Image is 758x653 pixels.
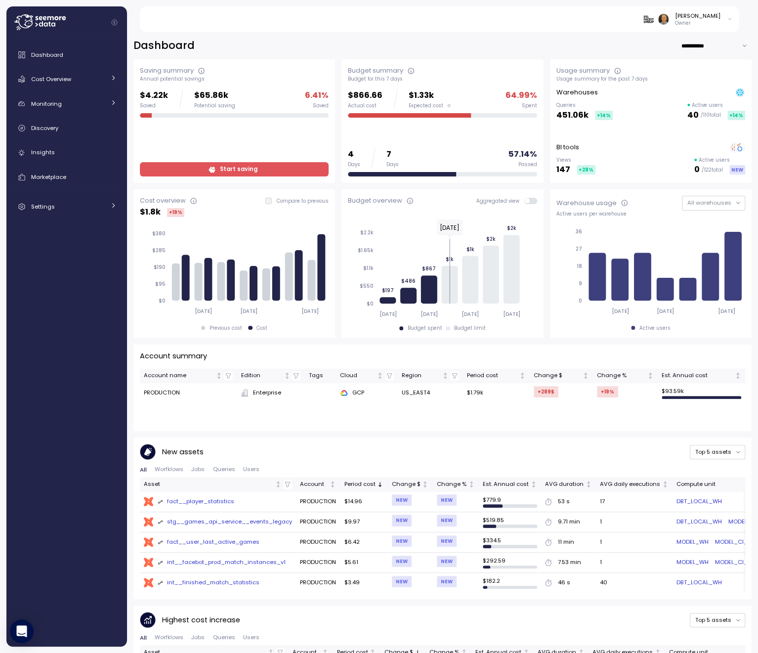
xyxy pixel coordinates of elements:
[344,480,376,489] div: Period cost
[155,467,183,472] span: Worfklows
[600,480,660,489] div: AVG daily executions
[676,578,722,587] a: DBT_LOCAL_WH
[158,558,286,567] div: int__facebot_prod_match_instances_v1
[437,480,466,489] div: Change %
[240,308,257,314] tspan: [DATE]
[643,14,654,24] img: 67d93cc2500e54f9b338dc52.PNG
[479,477,541,491] th: Est. Annual costNot sorted
[10,143,123,163] a: Insights
[692,102,723,109] p: Active users
[191,635,205,640] span: Jobs
[144,371,214,380] div: Account name
[162,446,204,458] p: New assets
[31,203,55,211] span: Settings
[611,308,629,314] tspan: [DATE]
[144,558,292,567] a: int__facebot_prod_match_instances_v1
[715,558,757,567] a: MODEL_CI_WH
[658,369,745,383] th: Est. Annual costNot sorted
[662,481,669,488] div: Not sorted
[582,372,589,379] div: Not sorted
[158,578,260,587] div: int__finished_match_statistics
[454,325,486,332] div: Budget limit
[577,263,582,269] tspan: 18
[556,87,598,97] p: Warehouses
[340,389,394,397] div: GCP
[401,278,416,284] tspan: $486
[486,236,496,242] tspan: $2k
[162,614,240,626] p: Highest cost increase
[556,142,579,152] p: BI tools
[437,515,457,526] div: NEW
[409,89,451,102] p: $1.33k
[144,480,274,489] div: Asset
[593,369,658,383] th: Change %Not sorted
[31,100,62,108] span: Monitoring
[596,492,673,512] td: 17
[576,228,582,235] tspan: 36
[596,512,673,532] td: 1
[398,383,463,403] td: US_EAST4
[348,76,537,83] div: Budget for this 7 days
[556,198,617,208] div: Warehouse usage
[701,112,721,119] p: / 110 total
[191,467,205,472] span: Jobs
[340,553,387,573] td: $5.61
[476,198,524,204] span: Aggregated view
[360,282,374,289] tspan: $550
[676,538,709,547] a: MODEL_WH
[479,553,541,573] td: $ 292.59
[108,19,121,26] button: Collapse navigation
[158,538,260,547] div: fact__user_last_active_games
[508,148,537,161] p: 57.14 %
[144,497,292,507] a: fact__player_statistics
[690,613,745,627] button: Top 5 assets
[348,148,360,161] p: 4
[277,198,329,205] p: Compare to previous
[140,66,194,76] div: Saving summary
[556,157,595,164] p: Views
[558,497,570,506] div: 53 s
[558,538,574,547] div: 11 min
[530,369,593,383] th: Change $Not sorted
[446,256,454,262] tspan: $1k
[676,497,722,506] a: DBT_LOCAL_WH
[340,492,387,512] td: $14.96
[676,558,709,567] a: MODEL_WH
[31,51,63,59] span: Dashboard
[363,264,374,271] tspan: $1.1k
[522,102,537,109] div: Spent
[140,350,207,362] p: Account summary
[687,109,699,122] p: 40
[596,477,673,491] th: AVG daily executionsNot sorted
[140,89,168,102] p: $4.22k
[340,573,387,593] td: $3.49
[507,225,516,231] tspan: $2k
[358,247,374,253] tspan: $1.65k
[579,280,582,287] tspan: 9
[309,371,332,380] div: Tags
[734,372,741,379] div: Not sorted
[379,311,397,317] tspan: [DATE]
[220,163,257,176] span: Start saving
[483,480,529,489] div: Est. Annual cost
[694,163,700,176] p: 0
[167,208,184,217] div: +19 %
[340,477,387,491] th: Period costSorted descending
[140,206,161,219] p: $ 1.8k
[437,535,457,547] div: NEW
[556,102,613,109] p: Queries
[596,532,673,553] td: 1
[639,325,670,332] div: Active users
[140,76,329,83] div: Annual potential savings
[392,494,412,506] div: NEW
[466,246,474,252] tspan: $1k
[301,308,319,314] tspan: [DATE]
[727,111,745,120] div: +14 %
[144,578,292,588] a: int__finished_match_statistics
[437,576,457,587] div: NEW
[675,12,720,20] div: [PERSON_NAME]
[10,94,123,114] a: Monitoring
[140,467,147,473] span: All
[386,161,399,168] div: Days
[422,265,436,272] tspan: $867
